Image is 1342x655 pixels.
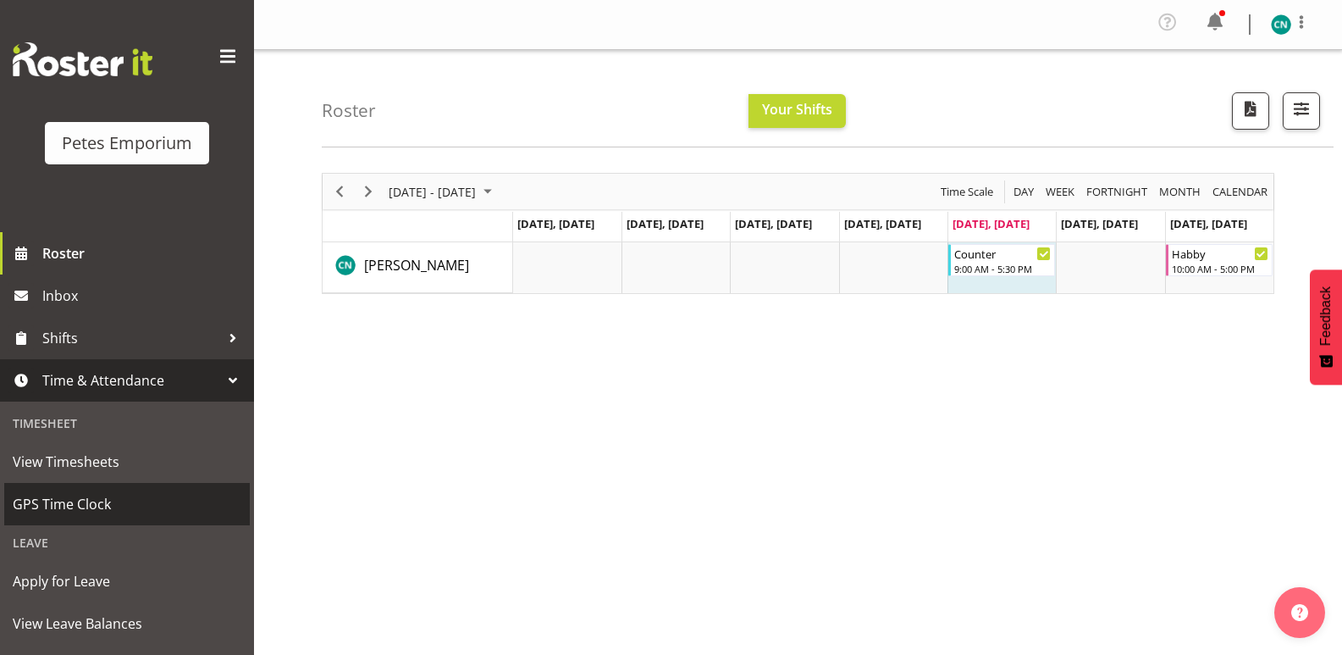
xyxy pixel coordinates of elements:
[1157,181,1202,203] span: Month
[1170,216,1247,231] span: [DATE], [DATE]
[1283,92,1320,130] button: Filter Shifts
[329,181,351,203] button: Previous
[42,283,246,308] span: Inbox
[354,174,383,209] div: Next
[1061,216,1138,231] span: [DATE], [DATE]
[938,181,997,203] button: Time Scale
[13,449,241,475] span: View Timesheets
[939,181,995,203] span: Time Scale
[1166,244,1273,276] div: Christine Neville"s event - Habby Begin From Sunday, September 7, 2025 at 10:00:00 AM GMT+12:00 E...
[62,130,192,156] div: Petes Emporium
[513,242,1273,293] table: Timeline Week of September 5, 2025
[387,181,478,203] span: [DATE] - [DATE]
[1085,181,1149,203] span: Fortnight
[1157,181,1204,203] button: Timeline Month
[13,491,241,517] span: GPS Time Clock
[42,325,220,351] span: Shifts
[322,173,1274,294] div: Timeline Week of September 5, 2025
[364,255,469,275] a: [PERSON_NAME]
[4,406,250,441] div: Timesheet
[1172,245,1268,262] div: Habby
[357,181,380,203] button: Next
[1310,269,1342,385] button: Feedback - Show survey
[948,244,1055,276] div: Christine Neville"s event - Counter Begin From Friday, September 5, 2025 at 9:00:00 AM GMT+12:00 ...
[844,216,921,231] span: [DATE], [DATE]
[1271,14,1291,35] img: christine-neville11214.jpg
[627,216,704,231] span: [DATE], [DATE]
[1232,92,1269,130] button: Download a PDF of the roster according to the set date range.
[954,245,1051,262] div: Counter
[1211,181,1269,203] span: calendar
[1011,181,1037,203] button: Timeline Day
[364,256,469,275] span: [PERSON_NAME]
[4,483,250,525] a: GPS Time Clock
[1291,604,1308,621] img: help-xxl-2.png
[517,216,594,231] span: [DATE], [DATE]
[323,242,513,293] td: Christine Neville resource
[953,216,1030,231] span: [DATE], [DATE]
[4,441,250,483] a: View Timesheets
[735,216,812,231] span: [DATE], [DATE]
[322,101,376,120] h4: Roster
[748,94,846,128] button: Your Shifts
[1084,181,1151,203] button: Fortnight
[1210,181,1271,203] button: Month
[1043,181,1078,203] button: Timeline Week
[4,560,250,602] a: Apply for Leave
[4,602,250,645] a: View Leave Balances
[42,241,246,266] span: Roster
[386,181,500,203] button: September 01 - 07, 2025
[954,262,1051,275] div: 9:00 AM - 5:30 PM
[1318,286,1334,346] span: Feedback
[4,525,250,560] div: Leave
[42,368,220,393] span: Time & Attendance
[1012,181,1035,203] span: Day
[13,42,152,76] img: Rosterit website logo
[13,569,241,594] span: Apply for Leave
[1172,262,1268,275] div: 10:00 AM - 5:00 PM
[13,611,241,636] span: View Leave Balances
[1044,181,1076,203] span: Week
[325,174,354,209] div: Previous
[762,100,832,119] span: Your Shifts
